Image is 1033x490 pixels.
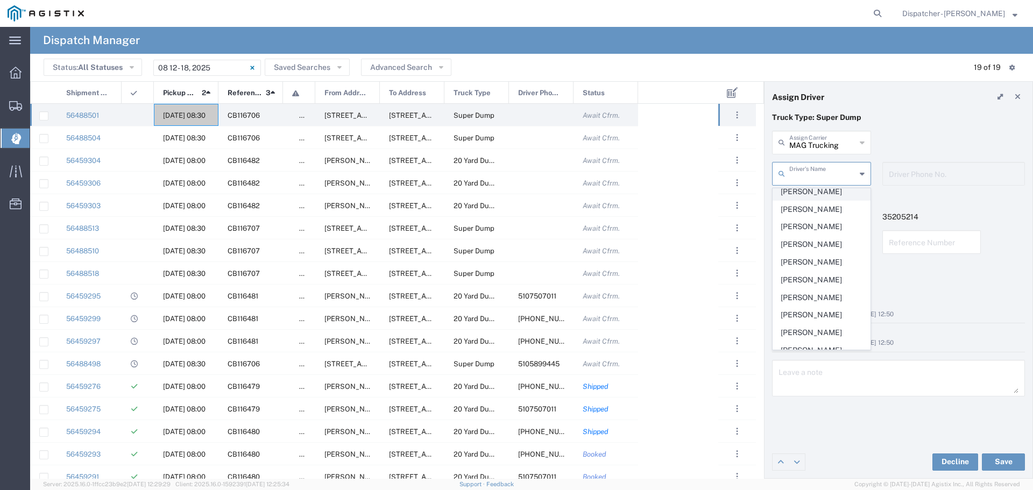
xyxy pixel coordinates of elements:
img: logo [8,5,84,22]
span: Jean Dr & Rose Way, Union City, California, United States [324,202,649,210]
span: 31220 Lily St, Union City, California, United States [324,224,431,232]
span: [DATE] 12:29:29 [127,481,171,487]
span: Shipped [583,382,609,390]
span: false [299,157,315,165]
span: Await Cfrm. [583,179,620,187]
button: ... [730,243,745,258]
span: 31220 Lily St, Union City, California, United States [324,134,431,142]
span: CB116706 [228,134,260,142]
span: 1601 Dixon Landing Rd, Milpitas, California, 95035, United States [389,360,554,368]
span: CB116480 [228,450,260,458]
span: Jean Dr & Rose Way, Union City, California, United States [324,179,649,187]
span: To Address [389,82,426,104]
div: 19 of 19 [974,62,1001,73]
a: 56459275 [66,405,101,413]
span: CB116707 [228,224,260,232]
span: 2111 Hillcrest Ave, Antioch, California, 94509, United States [389,405,496,413]
span: 31220 Lily St, Union City, California, United States [324,111,431,119]
span: Jean Dr & Rose Way, Union City, California, United States [324,315,649,323]
span: Booked [583,473,606,481]
span: 31220 Lily St, Union City, California, United States [324,360,431,368]
a: 56459276 [66,382,101,390]
span: Booked [583,450,606,458]
span: 2111 Hillcrest Ave, Antioch, California, 94509, United States [389,473,496,481]
span: 2111 Hillcrest Ave, Antioch, California, 94509, United States [389,337,496,345]
span: 08/14/2025, 08:30 [163,111,206,119]
span: 08/14/2025, 08:30 [163,360,206,368]
span: . . . [736,131,738,144]
span: . . . [736,267,738,280]
span: false [299,292,315,300]
button: ... [730,175,745,190]
span: Jean Dr & Rose Way, Union City, California, United States [324,473,649,481]
span: 510-766-8478 [518,428,582,436]
span: 08/14/2025, 08:00 [163,315,206,323]
span: Super Dump [454,269,494,278]
a: 56488498 [66,360,101,368]
span: Super Dump [454,247,494,255]
span: 08/15/2025, 08:30 [163,269,206,278]
span: Truck Type [454,82,491,104]
div: by Agistix [PERSON_NAME] [DATE] 12:50 [772,310,1025,319]
span: Await Cfrm. [583,315,620,323]
div: Other [772,299,1025,310]
span: Jean Dr & Rose Way, Union City, California, United States [324,292,649,300]
span: Jean Dr & Rose Way, Union City, California, United States [324,405,649,413]
a: Edit previous row [773,454,789,470]
span: CB116480 [228,473,260,481]
span: Client: 2025.16.0-1592391 [175,481,289,487]
span: 08/14/2025, 08:30 [163,134,206,142]
span: 08/13/2025, 08:00 [163,450,206,458]
button: ... [730,424,745,439]
button: ... [730,401,745,416]
span: Shipped [583,428,609,436]
a: Feedback [486,481,514,487]
span: CB116482 [228,157,260,165]
span: Copyright © [DATE]-[DATE] Agistix Inc., All Rights Reserved [854,480,1020,489]
span: [PERSON_NAME] [773,272,870,288]
span: Await Cfrm. [583,111,620,119]
span: . . . [736,199,738,212]
span: 510-760-3627 [518,450,582,458]
button: Advanced Search [361,59,451,76]
span: 20 Yard Dump Truck [454,202,520,210]
span: 1601 Dixon Landing Rd, Milpitas, California, 95035, United States [389,134,554,142]
span: [DATE] 12:25:34 [246,481,289,487]
span: . . . [736,154,738,167]
span: . . . [736,470,738,483]
span: 2111 Hillcrest Ave, Antioch, California, 94509, United States [389,450,496,458]
a: 56488510 [66,247,99,255]
span: Await Cfrm. [583,157,620,165]
span: 510-760-3627 [518,382,582,390]
span: CB116479 [228,382,260,390]
span: 08/15/2025, 08:30 [163,247,206,255]
button: ... [730,311,745,326]
span: 31220 Lily St, Union City, California, United States [324,247,431,255]
span: . . . [736,176,738,189]
span: 08/15/2025, 08:00 [163,179,206,187]
span: . . . [736,335,738,347]
span: 20 Yard Dump Truck [454,292,520,300]
h4: References [772,193,1025,203]
div: Landfill [772,327,1025,338]
a: 56488501 [66,111,99,119]
button: ... [730,198,745,213]
a: 56459293 [66,450,101,458]
span: [PERSON_NAME] [773,183,870,200]
span: CB116706 [228,360,260,368]
span: false [299,202,315,210]
span: 2111 Hillcrest Ave, Antioch, California, 94509, United States [389,315,496,323]
p: Truck Type: Super Dump [772,112,1025,123]
span: 510-760-3627 [518,315,582,323]
span: false [299,360,315,368]
span: CB116480 [228,428,260,436]
span: Await Cfrm. [583,224,620,232]
div: by Agistix [PERSON_NAME] [DATE] 12:50 [772,338,1025,348]
button: ... [730,446,745,461]
span: CB116481 [228,292,258,300]
span: . . . [736,312,738,325]
span: false [299,247,315,255]
span: 20 Yard Dump Truck [454,473,520,481]
span: false [299,405,315,413]
span: false [299,224,315,232]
